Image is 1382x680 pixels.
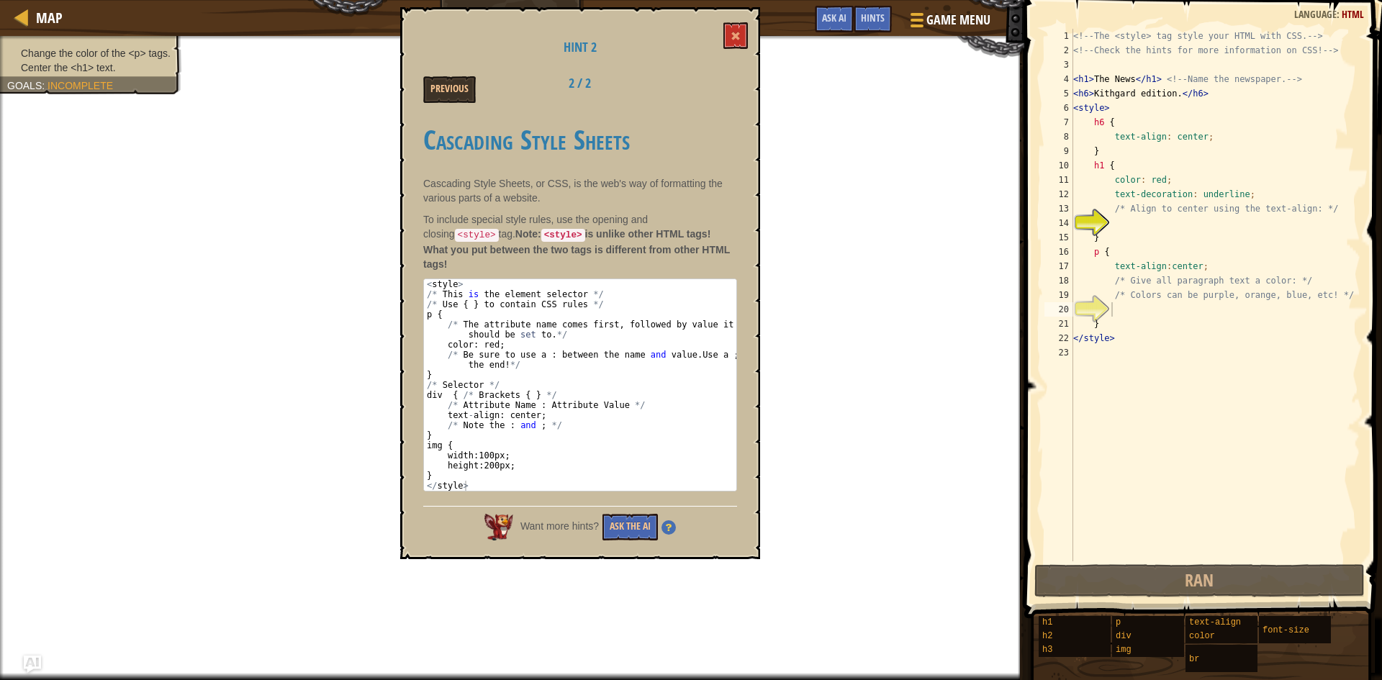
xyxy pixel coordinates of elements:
[423,228,730,270] strong: Note: is unlike other HTML tags! What you put between the two tags is different from other HTML t...
[1189,617,1241,627] span: text-align
[21,62,116,73] span: Center the <h1> text.
[7,60,171,75] li: Center the <h1> text.
[1044,115,1073,130] div: 7
[1044,259,1073,273] div: 17
[423,176,737,205] p: Cascading Style Sheets, or CSS, is the web's way of formatting the various parts of a website.
[1044,302,1073,317] div: 20
[1294,7,1337,21] span: Language
[7,80,42,91] span: Goals
[661,520,676,535] img: Hint
[1044,201,1073,216] div: 13
[541,229,585,242] code: <style>
[1044,187,1073,201] div: 12
[24,656,41,673] button: Ask AI
[1044,345,1073,360] div: 23
[1189,654,1199,664] span: br
[1044,43,1073,58] div: 2
[815,6,854,32] button: Ask AI
[535,76,625,91] h2: 2 / 2
[1044,216,1073,230] div: 14
[1044,317,1073,331] div: 21
[1044,230,1073,245] div: 15
[1044,288,1073,302] div: 19
[926,11,990,30] span: Game Menu
[1044,130,1073,144] div: 8
[21,47,171,59] span: Change the color of the <p> tags.
[1342,7,1364,21] span: HTML
[29,8,63,27] a: Map
[36,8,63,27] span: Map
[1042,617,1052,627] span: h1
[1263,625,1309,635] span: font-size
[1044,101,1073,115] div: 6
[1044,86,1073,101] div: 5
[1044,245,1073,259] div: 16
[1044,173,1073,187] div: 11
[520,520,599,532] span: Want more hints?
[1185,568,1214,591] span: Ran
[423,212,737,271] p: To include special style rules, use the opening and closing tag.
[564,38,597,56] span: Hint 2
[1044,58,1073,72] div: 3
[423,124,737,155] h1: Cascading Style Sheets
[48,80,113,91] span: Incomplete
[1044,72,1073,86] div: 4
[1044,29,1073,43] div: 1
[861,11,885,24] span: Hints
[1116,617,1121,627] span: p
[1042,631,1052,641] span: h2
[1189,631,1215,641] span: color
[1044,158,1073,173] div: 10
[423,76,476,103] button: Previous
[7,46,171,60] li: Change the color of the <p> tags.
[42,80,48,91] span: :
[484,514,513,540] img: AI
[1116,645,1132,655] span: img
[1044,331,1073,345] div: 22
[1116,631,1132,641] span: div
[1044,144,1073,158] div: 9
[822,11,846,24] span: Ask AI
[899,6,999,40] button: Game Menu
[1034,564,1365,597] button: Ran
[1337,7,1342,21] span: :
[455,229,499,242] code: <style>
[1042,645,1052,655] span: h3
[1044,273,1073,288] div: 18
[602,514,658,540] button: Ask the AI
